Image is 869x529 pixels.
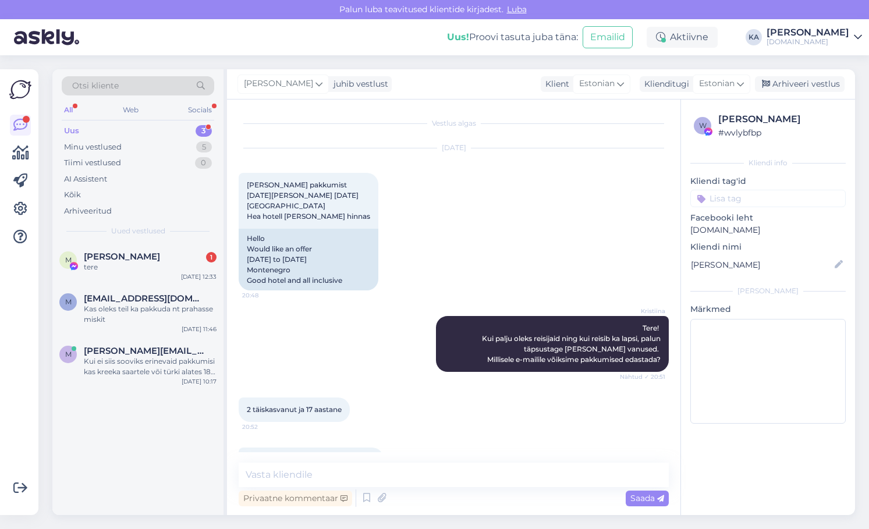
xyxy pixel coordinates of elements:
span: [PERSON_NAME] [244,77,313,90]
p: [DOMAIN_NAME] [690,224,846,236]
div: [DATE] 12:33 [181,272,217,281]
div: [DOMAIN_NAME] [767,37,849,47]
p: Kliendi nimi [690,241,846,253]
div: [DATE] 10:17 [182,377,217,386]
div: Kas oleks teil ka pakkuda nt prahasse miskit [84,304,217,325]
div: 3 [196,125,212,137]
div: Web [120,102,141,118]
span: Nähtud ✓ 20:51 [620,372,665,381]
div: Minu vestlused [64,141,122,153]
div: 0 [195,157,212,169]
div: [DATE] [239,143,669,153]
span: [PERSON_NAME] pakkumist [DATE][PERSON_NAME] [DATE] [GEOGRAPHIC_DATA] Hea hotell [PERSON_NAME] hinnas [247,180,370,221]
div: Proovi tasuta juba täna: [447,30,578,44]
p: Märkmed [690,303,846,315]
span: 20:48 [242,291,286,300]
span: Saada [630,493,664,503]
span: m [65,297,72,306]
span: Estonian [579,77,615,90]
div: 1 [206,252,217,262]
span: Luba [503,4,530,15]
div: [PERSON_NAME] [690,286,846,296]
img: Askly Logo [9,79,31,101]
div: Klienditugi [640,78,689,90]
div: Uus [64,125,79,137]
div: Socials [186,102,214,118]
input: Lisa nimi [691,258,832,271]
div: Klient [541,78,569,90]
div: Privaatne kommentaar [239,491,352,506]
div: [DATE] 11:46 [182,325,217,333]
div: 5 [196,141,212,153]
span: Maick Meibaum [84,251,160,262]
span: Uued vestlused [111,226,165,236]
div: tere [84,262,217,272]
span: marge.postkast@gmail.com [84,346,205,356]
div: # wvlybfbp [718,126,842,139]
span: m [65,350,72,358]
div: All [62,102,75,118]
a: [PERSON_NAME][DOMAIN_NAME] [767,28,862,47]
div: Kui ei siis sooviks erinevaid pakkumisi kas kreeka saartele või türki alates 18-19.10 kolmele [PE... [84,356,217,377]
div: [PERSON_NAME] [718,112,842,126]
div: Aktiivne [647,27,718,48]
div: Arhiveeri vestlus [755,76,845,92]
div: Kliendi info [690,158,846,168]
p: Facebooki leht [690,212,846,224]
span: Estonian [699,77,735,90]
b: Uus! [447,31,469,42]
div: [PERSON_NAME] [767,28,849,37]
span: 2 täiskasvanut ja 17 aastane [247,405,342,414]
div: juhib vestlust [329,78,388,90]
div: Hello Would like an offer [DATE] to [DATE] Montenegro Good hotel and all inclusive [239,229,378,290]
div: AI Assistent [64,173,107,185]
button: Emailid [583,26,633,48]
input: Lisa tag [690,190,846,207]
div: Arhiveeritud [64,205,112,217]
div: Vestlus algas [239,118,669,129]
div: Tiimi vestlused [64,157,121,169]
span: 20:52 [242,423,286,431]
span: Kristiina [622,307,665,315]
div: Kõik [64,189,81,201]
span: M [65,255,72,264]
span: mirellzupsman@gmail.com [84,293,205,304]
span: Otsi kliente [72,80,119,92]
span: w [699,121,707,130]
p: Kliendi tag'id [690,175,846,187]
div: KA [746,29,762,45]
